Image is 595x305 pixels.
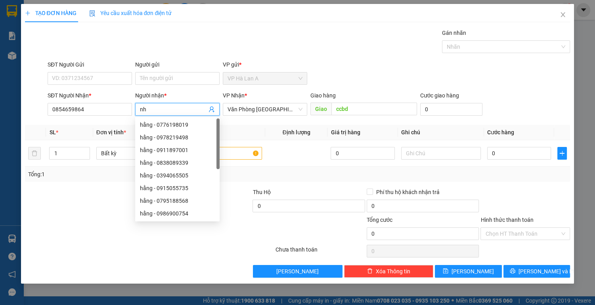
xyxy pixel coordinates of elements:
[452,267,494,276] span: [PERSON_NAME]
[228,103,302,115] span: Văn Phòng Sài Gòn
[25,10,77,16] span: TẠO ĐƠN HÀNG
[135,156,220,169] div: hằng - 0838089339
[420,92,459,99] label: Cước giao hàng
[560,11,566,18] span: close
[140,146,215,154] div: hằng - 0911897001
[398,125,484,140] th: Ghi chú
[367,268,373,274] span: delete
[275,245,366,259] div: Chưa thanh toán
[140,133,215,142] div: hằng - 0978219498
[283,129,310,135] span: Định lượng
[487,129,514,135] span: Cước hàng
[135,118,220,131] div: hằng - 0776198019
[135,169,220,182] div: hằng - 0394065505
[140,171,215,180] div: hằng - 0394065505
[223,60,307,69] div: VP gửi
[480,217,533,223] label: Hình thức thanh toán
[182,147,262,160] input: VD: Bàn, Ghế
[140,184,215,193] div: hằng - 0915055735
[310,92,336,99] span: Giao hàng
[552,4,574,26] button: Close
[376,267,410,276] span: Xóa Thông tin
[135,131,220,144] div: hằng - 0978219498
[89,10,96,17] img: icon
[25,10,31,16] span: plus
[443,268,448,274] span: save
[28,147,41,160] button: delete
[135,60,220,69] div: Người gửi
[89,10,172,16] span: Yêu cầu xuất hóa đơn điện tử
[96,129,126,135] span: Đơn vị tính
[331,103,417,115] input: Dọc đường
[310,103,331,115] span: Giao
[373,188,443,196] span: Phí thu hộ khách nhận trả
[140,209,215,218] div: hằng - 0986900754
[228,72,302,84] span: VP Hà Lan A
[253,265,342,278] button: [PERSON_NAME]
[135,144,220,156] div: hằng - 0911897001
[135,182,220,194] div: hằng - 0915055735
[344,265,434,278] button: deleteXóa Thông tin
[442,30,466,36] label: Gán nhãn
[28,170,230,179] div: Tổng: 1
[331,129,360,135] span: Giá trị hàng
[135,207,220,220] div: hằng - 0986900754
[420,103,483,116] input: Cước giao hàng
[557,147,567,160] button: plus
[276,267,319,276] span: [PERSON_NAME]
[510,268,515,274] span: printer
[558,150,566,156] span: plus
[331,147,395,160] input: 0
[48,60,132,69] div: SĐT Người Gửi
[435,265,501,278] button: save[PERSON_NAME]
[135,194,220,207] div: hằng - 0795188568
[101,147,171,159] span: Bất kỳ
[140,120,215,129] div: hằng - 0776198019
[48,91,132,100] div: SĐT Người Nhận
[49,129,55,135] span: SL
[401,147,481,160] input: Ghi Chú
[135,91,220,100] div: Người nhận
[518,267,574,276] span: [PERSON_NAME] và In
[209,106,215,112] span: user-add
[223,92,245,99] span: VP Nhận
[253,189,270,195] span: Thu Hộ
[140,158,215,167] div: hằng - 0838089339
[503,265,570,278] button: printer[PERSON_NAME] và In
[367,217,392,223] span: Tổng cước
[140,196,215,205] div: hằng - 0795188568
